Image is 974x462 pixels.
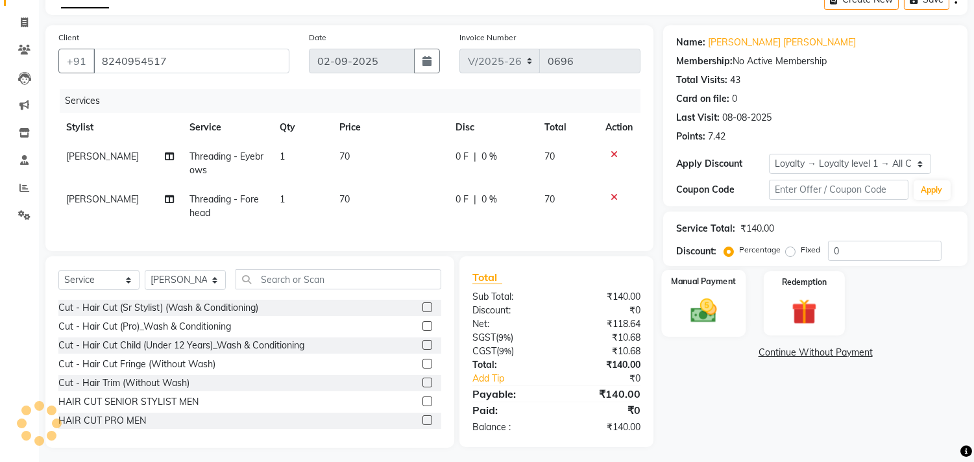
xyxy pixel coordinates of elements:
[280,151,285,162] span: 1
[66,151,139,162] span: [PERSON_NAME]
[456,193,469,206] span: 0 F
[676,130,705,143] div: Points:
[58,49,95,73] button: +91
[448,113,537,142] th: Disc
[309,32,326,43] label: Date
[472,271,502,284] span: Total
[474,150,476,164] span: |
[545,193,555,205] span: 70
[272,113,332,142] th: Qty
[557,386,651,402] div: ₹140.00
[598,113,640,142] th: Action
[339,151,350,162] span: 70
[472,332,496,343] span: SGST
[58,376,189,390] div: Cut - Hair Trim (Without Wash)
[339,193,350,205] span: 70
[676,36,705,49] div: Name:
[557,420,651,434] div: ₹140.00
[463,290,557,304] div: Sub Total:
[463,386,557,402] div: Payable:
[740,222,774,236] div: ₹140.00
[190,151,264,176] span: Threading - Eyebrows
[732,92,737,106] div: 0
[463,420,557,434] div: Balance :
[463,331,557,345] div: ( )
[58,358,215,371] div: Cut - Hair Cut Fringe (Without Wash)
[683,296,725,326] img: _cash.svg
[557,402,651,418] div: ₹0
[557,358,651,372] div: ₹140.00
[459,32,516,43] label: Invoice Number
[498,332,511,343] span: 9%
[676,157,769,171] div: Apply Discount
[58,395,199,409] div: HAIR CUT SENIOR STYLIST MEN
[58,301,258,315] div: Cut - Hair Cut (Sr Stylist) (Wash & Conditioning)
[66,193,139,205] span: [PERSON_NAME]
[801,244,820,256] label: Fixed
[676,245,716,258] div: Discount:
[722,111,772,125] div: 08-08-2025
[784,296,825,328] img: _gift.svg
[499,346,511,356] span: 9%
[182,113,273,142] th: Service
[676,92,729,106] div: Card on file:
[472,345,496,357] span: CGST
[739,244,781,256] label: Percentage
[58,320,231,334] div: Cut - Hair Cut (Pro)_Wash & Conditioning
[58,113,182,142] th: Stylist
[463,402,557,418] div: Paid:
[190,193,260,219] span: Threading - Forehead
[537,113,598,142] th: Total
[463,317,557,331] div: Net:
[463,345,557,358] div: ( )
[236,269,441,289] input: Search or Scan
[676,111,720,125] div: Last Visit:
[463,358,557,372] div: Total:
[481,150,497,164] span: 0 %
[280,193,285,205] span: 1
[463,304,557,317] div: Discount:
[481,193,497,206] span: 0 %
[676,222,735,236] div: Service Total:
[60,89,650,113] div: Services
[557,304,651,317] div: ₹0
[58,414,146,428] div: HAIR CUT PRO MEN
[557,317,651,331] div: ₹118.64
[676,183,769,197] div: Coupon Code
[782,276,827,288] label: Redemption
[676,55,733,68] div: Membership:
[676,73,727,87] div: Total Visits:
[769,180,908,200] input: Enter Offer / Coupon Code
[708,130,725,143] div: 7.42
[730,73,740,87] div: 43
[708,36,856,49] a: [PERSON_NAME] [PERSON_NAME]
[676,55,955,68] div: No Active Membership
[572,372,651,385] div: ₹0
[474,193,476,206] span: |
[332,113,448,142] th: Price
[93,49,289,73] input: Search by Name/Mobile/Email/Code
[557,290,651,304] div: ₹140.00
[914,180,951,200] button: Apply
[557,345,651,358] div: ₹10.68
[58,339,304,352] div: Cut - Hair Cut Child (Under 12 Years)_Wash & Conditioning
[672,275,737,287] label: Manual Payment
[545,151,555,162] span: 70
[557,331,651,345] div: ₹10.68
[666,346,965,359] a: Continue Without Payment
[58,32,79,43] label: Client
[463,372,572,385] a: Add Tip
[456,150,469,164] span: 0 F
